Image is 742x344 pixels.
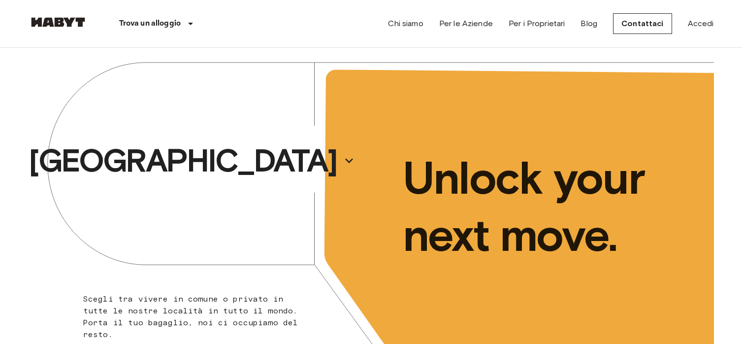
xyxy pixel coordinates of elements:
a: Per i Proprietari [509,18,565,30]
a: Contattaci [613,13,672,34]
p: [GEOGRAPHIC_DATA] [29,141,337,180]
a: Accedi [688,18,714,30]
img: Habyt [29,17,88,27]
a: Chi siamo [388,18,423,30]
p: Unlock your next move. [403,149,698,264]
p: Scegli tra vivere in comune o privato in tutte le nostre località in tutto il mondo. Porta il tuo... [83,293,309,341]
a: Blog [581,18,597,30]
button: [GEOGRAPHIC_DATA] [25,138,358,183]
p: Trova un alloggio [119,18,181,30]
a: Per le Aziende [439,18,493,30]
